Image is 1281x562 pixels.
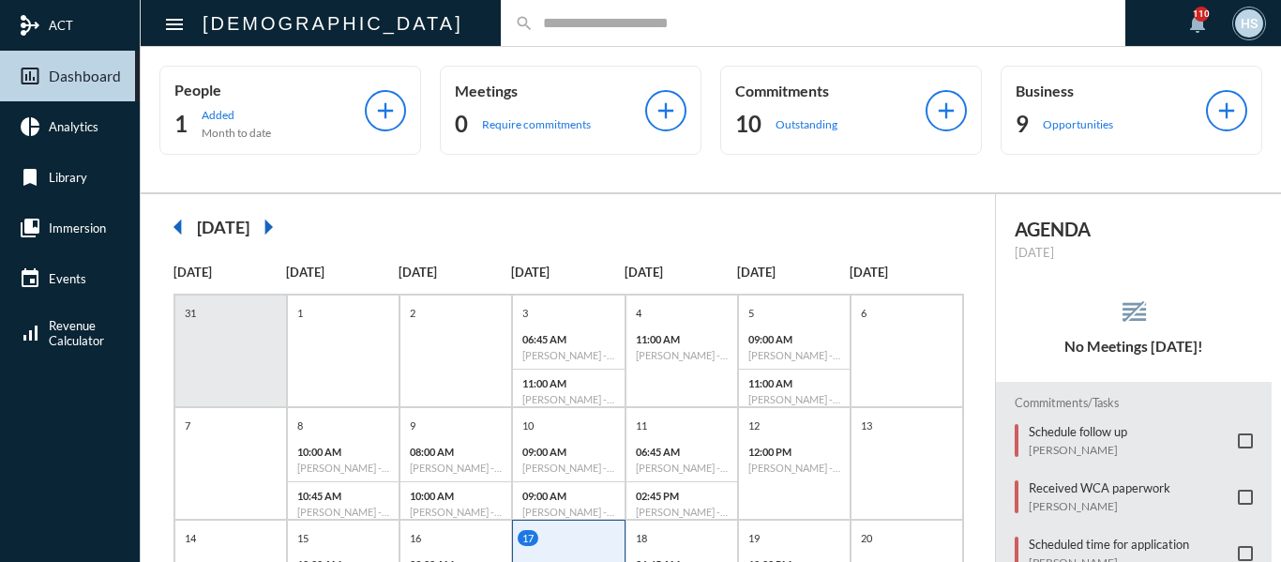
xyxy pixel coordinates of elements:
mat-icon: add [933,98,959,124]
p: Schedule follow up [1029,424,1127,439]
p: 10:45 AM [297,490,389,502]
p: 6 [856,305,871,321]
p: 10 [518,418,538,433]
p: [DATE] [399,265,511,280]
p: 14 [180,530,201,546]
p: 09:00 AM [522,490,614,502]
p: Added [202,108,271,122]
button: Toggle sidenav [156,5,193,42]
mat-icon: signal_cellular_alt [19,322,41,344]
h2: [DEMOGRAPHIC_DATA] [203,8,463,38]
p: [DATE] [286,265,399,280]
mat-icon: notifications [1186,12,1209,35]
h2: [DATE] [197,217,249,237]
p: Received WCA paperwork [1029,480,1170,495]
h6: [PERSON_NAME] - Investment [522,349,614,361]
h6: [PERSON_NAME] - [PERSON_NAME] - Investment Compliance Review [522,462,614,474]
h2: 0 [455,109,468,139]
h6: [PERSON_NAME] - Action [297,506,389,518]
mat-icon: insert_chart_outlined [19,65,41,87]
p: 09:00 AM [522,446,614,458]
h2: 1 [174,109,188,139]
mat-icon: bookmark [19,166,41,189]
p: People [174,81,365,99]
p: 18 [631,530,652,546]
p: 9 [405,418,420,433]
span: Library [49,170,87,185]
p: 10:00 AM [297,446,389,458]
p: 3 [518,305,533,321]
p: [DATE] [511,265,624,280]
h2: Commitments/Tasks [1015,396,1253,410]
p: Business [1016,82,1206,99]
p: 1 [293,305,308,321]
p: 06:45 AM [522,333,614,345]
p: 16 [405,530,426,546]
p: Meetings [455,82,645,99]
p: 17 [518,530,538,546]
span: Revenue Calculator [49,318,104,348]
p: Require commitments [482,117,591,131]
mat-icon: add [653,98,679,124]
p: 12 [744,418,764,433]
p: 09:00 AM [748,333,840,345]
p: 08:00 AM [410,446,502,458]
p: 20 [856,530,877,546]
p: [DATE] [737,265,850,280]
p: 02:45 PM [636,490,728,502]
mat-icon: add [1213,98,1240,124]
span: Analytics [49,119,98,134]
p: Commitments [735,82,926,99]
mat-icon: event [19,267,41,290]
p: Scheduled time for application [1029,537,1189,552]
h2: 10 [735,109,761,139]
span: Events [49,271,86,286]
mat-icon: reorder [1119,296,1150,327]
span: Dashboard [49,68,121,84]
p: [DATE] [173,265,286,280]
h6: [PERSON_NAME] - Retirement Doctrine Review [748,393,840,405]
p: 5 [744,305,759,321]
p: 4 [631,305,646,321]
div: 110 [1194,7,1209,22]
p: 11 [631,418,652,433]
p: 2 [405,305,420,321]
p: Opportunities [1043,117,1113,131]
mat-icon: search [515,14,534,33]
p: 31 [180,305,201,321]
p: 10:00 AM [410,490,502,502]
mat-icon: arrow_right [249,208,287,246]
p: 15 [293,530,313,546]
p: [DATE] [850,265,962,280]
p: 13 [856,418,877,433]
mat-icon: arrow_left [159,208,197,246]
p: 11:00 AM [748,377,840,389]
h6: [PERSON_NAME] - [PERSON_NAME] - Retirement Income [748,462,840,474]
p: Month to date [202,126,271,140]
p: [PERSON_NAME] [1029,443,1127,457]
h6: [PERSON_NAME] - Investment [636,462,728,474]
h6: [PERSON_NAME] - Action [297,462,389,474]
p: 12:00 PM [748,446,840,458]
h6: [PERSON_NAME] - Review [636,349,728,361]
p: 11:00 AM [636,333,728,345]
p: Outstanding [776,117,837,131]
h6: [PERSON_NAME] - Review [410,462,502,474]
h2: AGENDA [1015,218,1253,240]
div: HS [1235,9,1263,38]
h6: [PERSON_NAME] - [PERSON_NAME] - Retirement Income [522,506,614,518]
p: 19 [744,530,764,546]
mat-icon: collections_bookmark [19,217,41,239]
h6: [PERSON_NAME] - Review [410,506,502,518]
mat-icon: add [372,98,399,124]
span: Immersion [49,220,106,235]
p: [DATE] [625,265,737,280]
h6: [PERSON_NAME] - [PERSON_NAME] - Income Protection [748,349,840,361]
p: 11:00 AM [522,377,614,389]
p: [DATE] [1015,245,1253,260]
mat-icon: Side nav toggle icon [163,13,186,36]
h6: [PERSON_NAME] - Verification [636,506,728,518]
h6: [PERSON_NAME] - Investment Review [522,393,614,405]
h5: No Meetings [DATE]! [996,338,1272,355]
p: 7 [180,418,195,433]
